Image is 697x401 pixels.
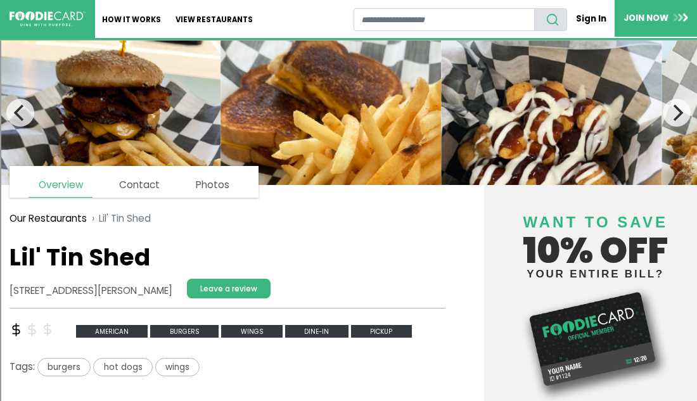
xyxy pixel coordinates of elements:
[186,173,239,197] a: Photos
[110,173,169,197] a: Contact
[10,11,86,27] img: FoodieCard; Eat, Drink, Save, Donate
[29,173,92,198] a: Overview
[10,166,259,198] nav: page links
[567,8,615,30] a: Sign In
[534,8,567,31] button: search
[354,8,535,31] input: restaurant search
